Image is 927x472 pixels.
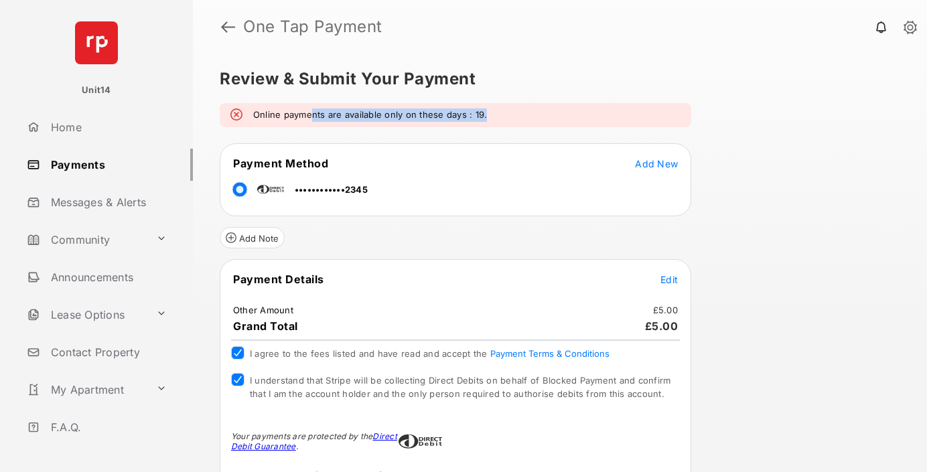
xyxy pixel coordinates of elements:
[21,299,151,331] a: Lease Options
[652,304,679,316] td: £5.00
[82,84,111,97] p: Unit14
[253,108,487,122] em: Online payments are available only on these days : 19.
[75,21,118,64] img: svg+xml;base64,PHN2ZyB4bWxucz0iaHR0cDovL3d3dy53My5vcmcvMjAwMC9zdmciIHdpZHRoPSI2NCIgaGVpZ2h0PSI2NC...
[232,304,294,316] td: Other Amount
[231,431,399,451] div: Your payments are protected by the .
[645,319,679,333] span: £5.00
[660,274,678,285] span: Edit
[21,411,193,443] a: F.A.Q.
[21,336,193,368] a: Contact Property
[233,157,328,170] span: Payment Method
[635,157,678,170] button: Add New
[243,19,382,35] strong: One Tap Payment
[231,431,397,451] a: Direct Debit Guarantee
[635,158,678,169] span: Add New
[490,348,610,359] button: I agree to the fees listed and have read and accept the
[21,374,151,406] a: My Apartment
[220,227,285,248] button: Add Note
[21,261,193,293] a: Announcements
[250,348,610,359] span: I agree to the fees listed and have read and accept the
[233,272,324,286] span: Payment Details
[233,319,298,333] span: Grand Total
[21,111,193,143] a: Home
[21,149,193,181] a: Payments
[21,224,151,256] a: Community
[250,375,670,399] span: I understand that Stripe will be collecting Direct Debits on behalf of Blocked Payment and confir...
[21,186,193,218] a: Messages & Alerts
[660,272,678,286] button: Edit
[220,71,889,87] h5: Review & Submit Your Payment
[295,184,368,195] span: ••••••••••••2345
